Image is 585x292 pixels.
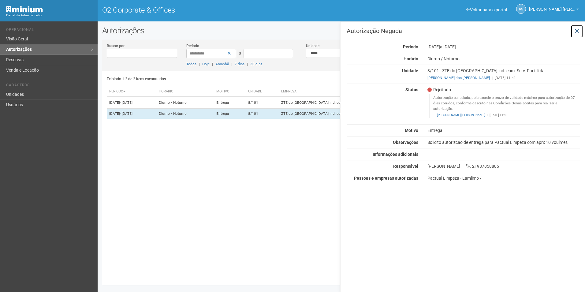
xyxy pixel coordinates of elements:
[405,87,418,92] strong: Status
[373,152,418,157] strong: Informações adicionais
[404,56,418,61] strong: Horário
[403,44,418,49] strong: Período
[202,62,210,66] a: Hoje
[186,62,196,66] a: Todos
[423,44,585,50] div: [DATE]
[393,164,418,169] strong: Responsável
[186,43,199,49] label: Período
[437,113,485,117] a: [PERSON_NAME] [PERSON_NAME]
[215,62,229,66] a: Amanhã
[529,1,575,12] span: Rayssa Soares Ribeiro
[214,109,246,119] td: Entrega
[107,74,339,84] div: Exibindo 1-2 de 2 itens encontrados
[402,68,418,73] strong: Unidade
[246,87,278,97] th: Unidade
[156,97,214,109] td: Diurno / Noturno
[427,76,490,80] a: [PERSON_NAME] dos [PERSON_NAME]
[354,176,418,181] strong: Pessoas e empresas autorizadas
[156,87,214,97] th: Horário
[212,62,213,66] span: |
[440,44,456,49] span: a [DATE]
[279,97,442,109] td: ZTE do [GEOGRAPHIC_DATA] ind. com. Serv. Part. ltda
[427,87,451,92] span: Rejeitado
[235,62,244,66] a: 7 dias
[120,100,132,105] span: - [DATE]
[214,97,246,109] td: Entrega
[239,51,241,55] span: a
[279,109,442,119] td: ZTE do [GEOGRAPHIC_DATA] ind. com. Serv. Part. ltda
[199,62,200,66] span: |
[6,6,43,13] img: Minium
[107,109,156,119] td: [DATE]
[247,62,248,66] span: |
[466,7,507,12] a: Voltar para o portal
[102,26,580,35] h2: Autorizações
[516,4,526,14] a: RS
[6,28,93,34] li: Operacional
[427,75,580,80] div: [DATE] 11:41
[102,6,337,14] h1: O2 Corporate & Offices
[6,13,93,18] div: Painel do Administrador
[246,109,278,119] td: 8/101
[279,87,442,97] th: Empresa
[393,140,418,145] strong: Observações
[246,97,278,109] td: 8/101
[529,8,579,13] a: [PERSON_NAME] [PERSON_NAME]
[306,43,319,49] label: Unidade
[6,83,93,89] li: Cadastros
[429,94,580,118] blockquote: Autorização cancelada, pois excede o prazo de validade máximo para autorização de 07 dias corrido...
[250,62,262,66] a: 30 dias
[405,128,418,133] strong: Motivo
[423,140,585,145] div: Solicito autorizcao de entrega para Pactual Limpeza com aprx 10 voulmes
[433,113,577,117] footer: [DATE] 11:43
[214,87,246,97] th: Motivo
[347,28,580,34] h3: Autorização Negada
[492,76,493,80] span: |
[423,128,585,133] div: Entrega
[156,109,214,119] td: Diurno / Noturno
[120,111,132,116] span: - [DATE]
[423,163,585,169] div: [PERSON_NAME] 21987858885
[427,175,580,181] div: Pactual Limpeza - Lamlimp /
[423,56,585,62] div: Diurno / Noturno
[423,68,585,80] div: 8/101 - ZTE do [GEOGRAPHIC_DATA] ind. com. Serv. Part. ltda
[107,43,125,49] label: Buscar por
[231,62,232,66] span: |
[107,97,156,109] td: [DATE]
[107,87,156,97] th: Período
